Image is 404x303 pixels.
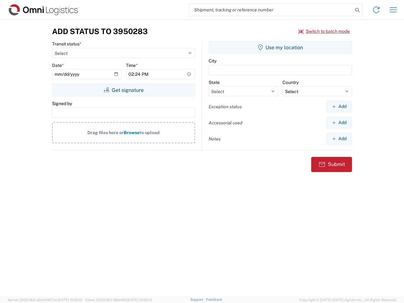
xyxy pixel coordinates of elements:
[311,157,352,172] button: Submit
[326,133,352,145] button: Add
[52,62,64,68] label: Date
[124,130,140,135] span: Browse
[209,104,242,110] label: Exception status
[52,101,72,106] label: Signed by
[209,80,220,85] label: State
[209,58,217,64] label: City
[8,298,82,302] span: Server: 2025.18.0-a0edd1917ac
[298,26,350,37] button: Switch to batch mode
[140,130,160,135] span: to upload
[206,298,222,301] a: Feedback
[85,298,152,302] span: Client: 2025.18.0-198a450
[326,117,352,128] button: Add
[209,136,221,142] label: Notes
[209,120,242,126] label: Accessorial used
[126,62,138,68] label: Time
[52,41,81,47] label: Transit status
[209,41,352,54] button: Use my location
[326,101,352,112] button: Add
[52,84,195,96] button: Get signature
[127,298,152,302] span: [DATE] 10:06:13
[189,4,353,16] input: Shipment, tracking or reference number
[190,298,206,301] a: Support
[58,298,82,302] span: [DATE] 10:10:00
[282,80,299,85] label: Country
[52,27,148,36] h3: Add Status to 3950283
[299,297,396,303] span: Copyright © [DATE]-[DATE] Agistix Inc., All Rights Reserved
[87,130,124,135] span: Drag files here or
